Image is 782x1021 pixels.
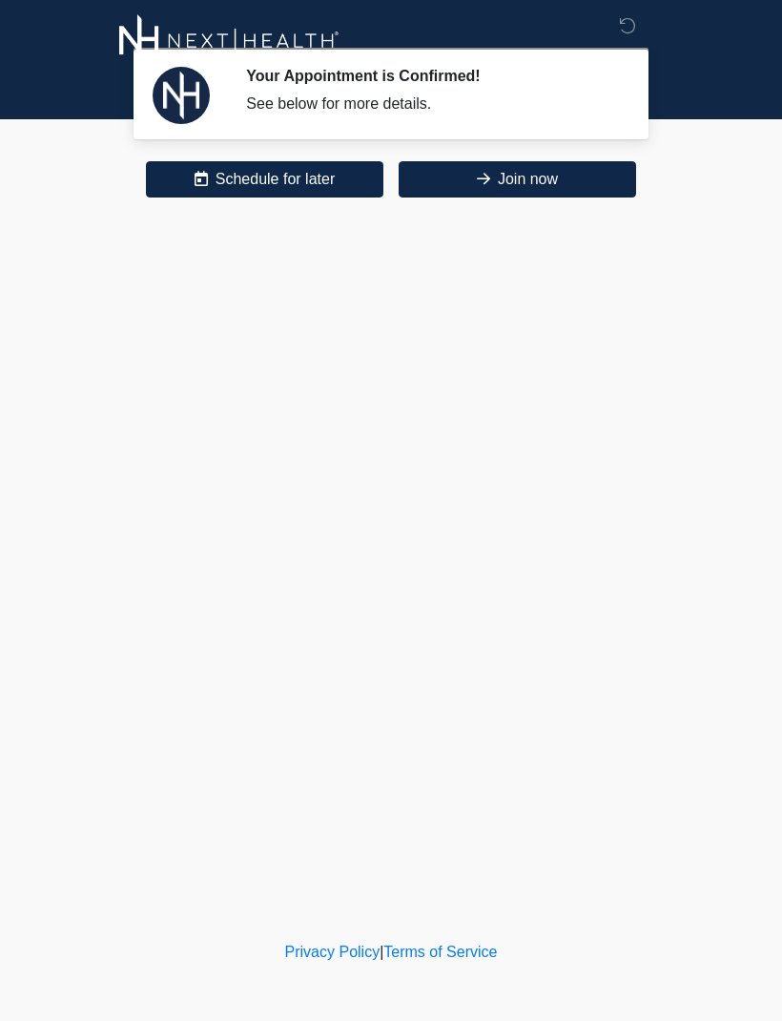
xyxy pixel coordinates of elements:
[380,944,383,960] a: |
[146,161,383,198] button: Schedule for later
[285,944,381,960] a: Privacy Policy
[153,67,210,124] img: Agent Avatar
[119,14,340,67] img: Next-Health Logo
[383,944,497,960] a: Terms of Service
[246,93,615,115] div: See below for more details.
[399,161,636,198] button: Join now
